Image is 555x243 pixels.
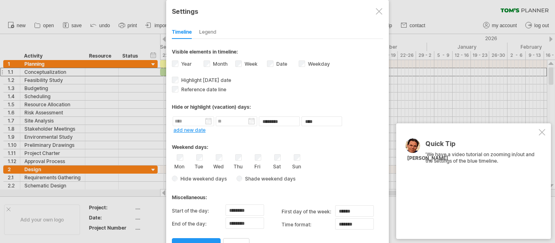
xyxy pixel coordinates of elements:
[172,4,383,18] div: Settings
[243,61,258,67] label: Week
[233,162,243,170] label: Thu
[306,61,330,67] label: Weekday
[178,176,227,182] span: Hide weekend days
[194,162,204,170] label: Tue
[174,162,184,170] label: Mon
[213,162,223,170] label: Wed
[252,162,262,170] label: Fri
[407,155,448,162] div: [PERSON_NAME]
[172,104,383,110] div: Hide or highlight (vacation) days:
[172,204,225,217] label: Start of the day:
[211,61,228,67] label: Month
[291,162,301,170] label: Sun
[275,61,287,67] label: Date
[172,26,192,39] div: Timeline
[425,140,537,224] div: 'We have a video tutorial on zooming in/out and the settings of the blue timeline.
[242,176,295,182] span: Shade weekend days
[173,127,206,133] a: add new date
[172,187,383,202] div: Miscellaneous:
[199,26,217,39] div: Legend
[172,136,383,152] div: Weekend days:
[425,140,537,151] div: Quick Tip
[282,218,335,231] label: Time format:
[272,162,282,170] label: Sat
[180,77,231,83] span: Highlight [DATE] date
[180,86,226,92] span: Reference date line
[282,205,335,218] label: first day of the week:
[180,61,192,67] label: Year
[172,217,225,230] label: End of the day:
[172,49,383,57] div: Visible elements in timeline:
